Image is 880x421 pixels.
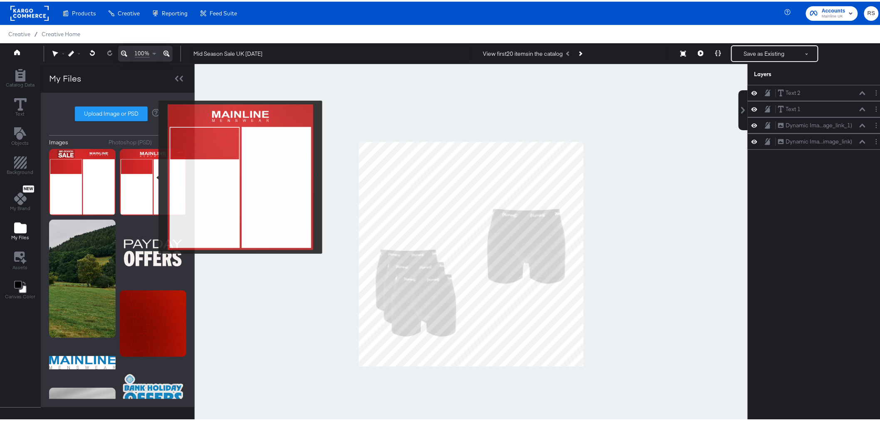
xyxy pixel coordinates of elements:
[483,48,563,56] div: View first 20 items in the catalog
[6,218,34,242] button: Add Files
[8,248,33,272] button: Assets
[786,136,853,144] div: Dynamic Ima...image_link)
[42,29,80,36] a: Creative Home
[754,69,839,77] div: Layers
[118,8,140,15] span: Creative
[72,8,96,15] span: Products
[49,137,103,145] button: Images
[786,120,853,128] div: Dynamic Ima...age_link_1)
[864,5,879,19] button: RS
[30,29,42,36] span: /
[13,263,28,269] span: Assets
[210,8,237,15] span: Feed Suite
[778,136,853,144] button: Dynamic Ima...image_link)
[2,153,39,177] button: Add Rectangle
[1,65,40,89] button: Add Rectangle
[109,137,152,145] div: Photoshop (PSD)
[806,5,858,19] button: AccountsMainline UK
[822,5,845,14] span: Accounts
[49,71,81,83] div: My Files
[778,119,853,128] button: Dynamic Ima...age_link_1)
[10,203,30,210] span: My Brand
[16,109,25,116] span: Text
[786,104,801,111] div: Text 1
[109,137,187,145] button: Photoshop (PSD)
[162,8,188,15] span: Reporting
[5,292,35,298] span: Canvas Color
[868,7,875,17] span: RS
[11,233,29,239] span: My Files
[732,45,797,59] button: Save as Existing
[12,138,29,145] span: Objects
[7,124,34,147] button: Add Text
[778,103,801,112] button: Text 1
[778,87,801,96] button: Text 2
[6,80,35,87] span: Catalog Data
[9,94,32,118] button: Text
[135,48,150,56] span: 100%
[5,182,35,213] button: NewMy Brand
[822,12,845,18] span: Mainline UK
[786,87,801,95] div: Text 2
[49,137,68,145] div: Images
[574,45,586,59] button: Next Product
[174,147,185,154] button: Image Options
[23,185,34,190] span: New
[7,167,34,174] span: Background
[8,29,30,36] span: Creative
